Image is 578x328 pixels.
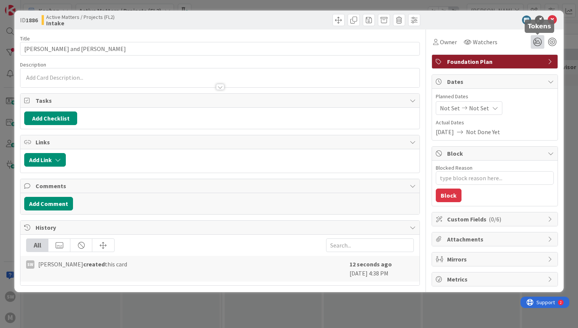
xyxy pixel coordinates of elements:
span: Owner [440,37,457,46]
div: All [26,239,48,252]
span: ( 0/6 ) [489,215,501,223]
span: Description [20,61,46,68]
span: Watchers [473,37,497,46]
div: [DATE] 4:38 PM [350,260,414,278]
span: History [36,223,406,232]
label: Blocked Reason [436,164,472,171]
span: Mirrors [447,255,544,264]
span: [DATE] [436,127,454,136]
button: Add Checklist [24,111,77,125]
b: 1886 [26,16,38,24]
span: ID [20,15,38,25]
span: Planned Dates [436,93,554,101]
button: Add Link [24,153,66,167]
span: Not Set [440,104,460,113]
span: Tasks [36,96,406,105]
span: Foundation Plan [447,57,544,66]
b: 12 seconds ago [350,260,392,268]
button: Add Comment [24,197,73,210]
span: Active Matters / Projects (FL2) [46,14,115,20]
span: Block [447,149,544,158]
b: created [83,260,105,268]
label: Title [20,35,30,42]
span: Dates [447,77,544,86]
b: Intake [46,20,115,26]
div: SW [26,260,34,269]
span: Links [36,138,406,147]
input: Search... [326,238,414,252]
button: Block [436,189,461,202]
span: Actual Dates [436,119,554,127]
span: [PERSON_NAME] this card [38,260,127,269]
h5: Tokens [528,23,551,30]
input: type card name here... [20,42,420,56]
span: Custom Fields [447,215,544,224]
span: Metrics [447,275,544,284]
span: Attachments [447,235,544,244]
span: Support [16,1,34,10]
span: Comments [36,181,406,190]
span: Not Done Yet [466,127,500,136]
div: 2 [39,3,41,9]
span: Not Set [469,104,489,113]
